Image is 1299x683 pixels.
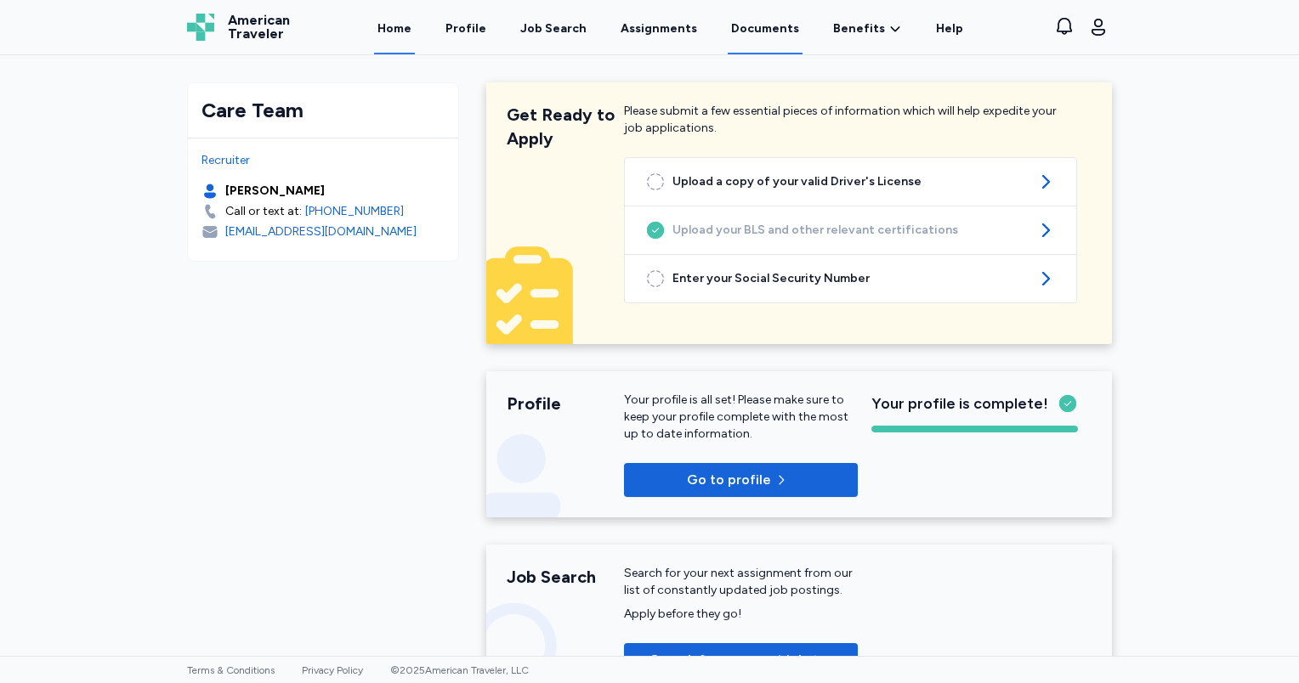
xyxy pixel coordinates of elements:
span: Upload a copy of your valid Driver's License [672,173,1029,190]
a: Terms & Conditions [187,664,275,676]
a: [PHONE_NUMBER] [305,203,404,220]
div: Job Search [507,565,624,589]
div: Recruiter [201,152,445,169]
div: Profile [507,392,624,415]
img: Logo [187,14,214,41]
span: Search for your next job [650,650,807,670]
div: Search for your next assignment from our list of constantly updated job postings. [624,565,858,599]
button: Search for your next job [624,643,858,677]
span: Benefits [833,20,885,37]
div: [EMAIL_ADDRESS][DOMAIN_NAME] [225,223,417,240]
a: Benefits [833,20,902,37]
div: Get Ready to Apply [507,103,624,150]
span: American Traveler [228,14,290,41]
span: © 2025 American Traveler, LLC [390,664,529,676]
div: Call or text at: [225,203,302,220]
span: Upload your BLS and other relevant certifications [672,222,1029,239]
span: Your profile is complete! [871,392,1048,415]
button: Go to profile [624,463,858,497]
div: Please submit a few essential pieces of information which will help expedite your job applications. [624,103,1077,150]
a: Home [374,2,415,54]
div: Your profile is all set! Please make sure to keep your profile complete with the most up to date ... [624,392,858,443]
div: Apply before they go! [624,606,858,623]
div: [PERSON_NAME] [225,183,325,200]
div: Job Search [520,20,587,37]
a: Documents [728,2,803,54]
span: Enter your Social Security Number [672,270,1029,287]
span: Go to profile [687,470,771,490]
div: Care Team [201,97,445,124]
a: Privacy Policy [302,664,363,676]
